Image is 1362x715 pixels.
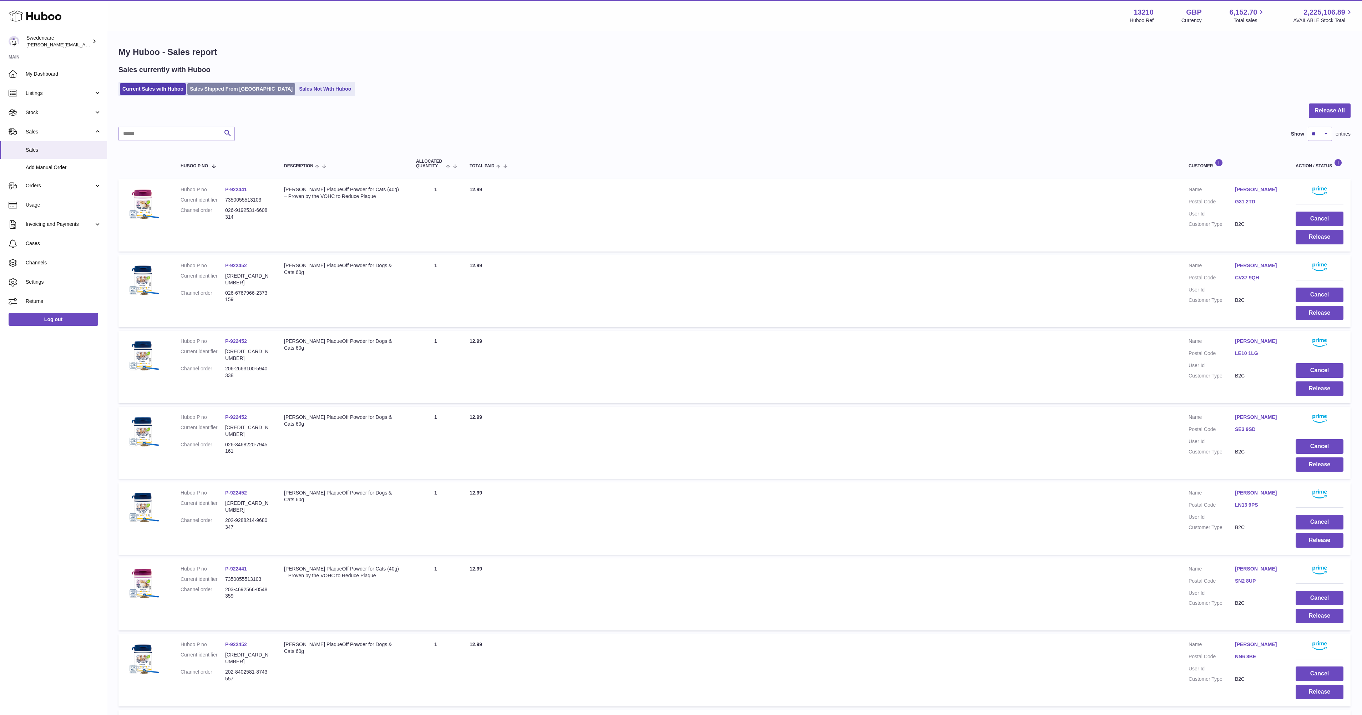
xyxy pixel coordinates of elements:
[409,331,462,403] td: 1
[1296,381,1343,396] button: Release
[284,186,402,200] div: [PERSON_NAME] PlaqueOff Powder for Cats (40g) – Proven by the VOHC to Reduce Plaque
[126,186,161,222] img: $_57.PNG
[26,259,101,266] span: Channels
[1189,438,1235,445] dt: User Id
[225,651,270,665] dd: [CREDIT_CARD_NUMBER]
[470,490,482,496] span: 12.99
[181,576,225,583] dt: Current identifier
[1235,350,1281,357] a: LE10 1LG
[181,338,225,345] dt: Huboo P no
[1312,490,1327,498] img: primelogo.png
[181,500,225,513] dt: Current identifier
[1296,533,1343,548] button: Release
[470,164,495,168] span: Total paid
[126,490,161,525] img: $_57.JPG
[1293,17,1353,24] span: AVAILABLE Stock Total
[26,202,101,208] span: Usage
[409,407,462,479] td: 1
[1235,490,1281,496] a: [PERSON_NAME]
[26,182,94,189] span: Orders
[470,187,482,192] span: 12.99
[1296,159,1343,168] div: Action / Status
[1189,676,1235,683] dt: Customer Type
[470,338,482,344] span: 12.99
[225,273,270,286] dd: [CREDIT_CARD_NUMBER]
[1189,653,1235,662] dt: Postal Code
[1235,676,1281,683] dd: B2C
[118,46,1351,58] h1: My Huboo - Sales report
[1296,212,1343,226] button: Cancel
[225,338,247,344] a: P-922452
[1230,7,1266,24] a: 6,152.70 Total sales
[9,36,19,47] img: daniel.corbridge@swedencare.co.uk
[409,255,462,327] td: 1
[1189,448,1235,455] dt: Customer Type
[26,42,181,47] span: [PERSON_NAME][EMAIL_ADDRESS][PERSON_NAME][DOMAIN_NAME]
[1189,502,1235,510] dt: Postal Code
[26,164,101,171] span: Add Manual Order
[1235,426,1281,433] a: SE3 9SD
[1296,439,1343,454] button: Cancel
[181,641,225,648] dt: Huboo P no
[1235,186,1281,193] a: [PERSON_NAME]
[181,197,225,203] dt: Current identifier
[1189,578,1235,586] dt: Postal Code
[126,262,161,298] img: $_57.JPG
[1189,600,1235,607] dt: Customer Type
[284,414,402,427] div: [PERSON_NAME] PlaqueOff Powder for Dogs & Cats 60g
[1235,641,1281,648] a: [PERSON_NAME]
[225,187,247,192] a: P-922441
[1235,653,1281,660] a: NN6 8BE
[26,71,101,77] span: My Dashboard
[470,566,482,572] span: 12.99
[225,348,270,362] dd: [CREDIT_CARD_NUMBER]
[1235,198,1281,205] a: G31 2TD
[1296,363,1343,378] button: Cancel
[297,83,354,95] a: Sales Not With Huboo
[1130,17,1154,24] div: Huboo Ref
[1189,372,1235,379] dt: Customer Type
[225,441,270,455] dd: 026-3468220-7945161
[284,490,402,503] div: [PERSON_NAME] PlaqueOff Powder for Dogs & Cats 60g
[1189,274,1235,283] dt: Postal Code
[225,566,247,572] a: P-922441
[225,207,270,220] dd: 026-9192531-6608314
[181,164,208,168] span: Huboo P no
[181,651,225,665] dt: Current identifier
[26,35,91,48] div: Swedencare
[1312,186,1327,195] img: primelogo.png
[1296,685,1343,699] button: Release
[1296,609,1343,623] button: Release
[1293,7,1353,24] a: 2,225,106.89 AVAILABLE Stock Total
[284,641,402,655] div: [PERSON_NAME] PlaqueOff Powder for Dogs & Cats 60g
[225,517,270,531] dd: 202-9288214-9680347
[1189,211,1235,217] dt: User Id
[1312,262,1327,271] img: primelogo.png
[1189,262,1235,271] dt: Name
[181,424,225,438] dt: Current identifier
[181,273,225,286] dt: Current identifier
[1235,566,1281,572] a: [PERSON_NAME]
[1296,591,1343,605] button: Cancel
[26,109,94,116] span: Stock
[181,566,225,572] dt: Huboo P no
[26,90,94,97] span: Listings
[1235,372,1281,379] dd: B2C
[181,490,225,496] dt: Huboo P no
[181,348,225,362] dt: Current identifier
[1189,362,1235,369] dt: User Id
[26,298,101,305] span: Returns
[181,414,225,421] dt: Huboo P no
[409,482,462,554] td: 1
[9,313,98,326] a: Log out
[1189,159,1281,168] div: Customer
[1235,524,1281,531] dd: B2C
[225,365,270,379] dd: 206-2663100-5940338
[1235,297,1281,304] dd: B2C
[1134,7,1154,17] strong: 13210
[1189,286,1235,293] dt: User Id
[416,159,444,168] span: ALLOCATED Quantity
[1189,338,1235,346] dt: Name
[118,65,211,75] h2: Sales currently with Huboo
[1189,665,1235,672] dt: User Id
